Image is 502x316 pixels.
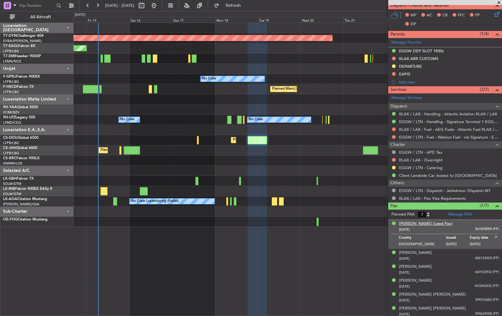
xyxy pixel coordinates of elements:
[399,196,466,201] a: KLAX / LAX - Pax Visa Requirements
[399,292,466,298] div: [PERSON_NAME] [PERSON_NAME]
[399,227,410,232] span: [DATE]
[7,12,67,22] button: All Aircraft
[390,203,397,210] span: Pax
[475,12,480,19] span: FP
[130,17,172,23] div: Sat 16
[399,71,410,77] div: EAPIS
[474,284,499,289] span: A53202432 (PP)
[3,192,21,196] a: EDLW/DTM
[3,156,40,160] a: CS-RRCFalcon 900LX
[3,90,19,94] a: LFPB/LBG
[343,17,386,23] div: Thu 21
[3,44,35,48] a: T7-EAGLFalcon 8X
[427,12,432,19] span: AC
[3,79,19,84] a: LFPB/LBG
[399,150,442,155] a: EGGW / LTN - APD Tax
[399,264,432,270] div: [PERSON_NAME]
[446,242,470,248] p: [DATE]
[390,141,405,148] span: Charter
[470,242,494,248] p: [DATE]
[120,115,134,124] div: No Crew
[105,3,134,8] span: [DATE] - [DATE]
[3,136,39,140] a: CS-DOUGlobal 6500
[16,15,65,19] span: All Aircraft
[391,211,415,218] label: Planned PAX
[87,17,130,23] div: Fri 15
[3,156,16,160] span: CS-RRC
[131,197,179,206] div: No Crew Luxembourg (Findel)
[446,236,470,242] p: Issued
[3,49,19,53] a: LFPB/LBG
[399,157,443,163] a: KLAX / LAX - Overnight
[480,202,489,209] span: (7/7)
[3,187,15,191] span: LX-INB
[399,270,410,275] span: [DATE]
[3,116,35,119] a: 9H-LPZLegacy 500
[3,181,21,186] a: EDLW/DTM
[386,17,429,23] div: Fri 22
[475,227,499,232] span: 561878059 (PP)
[301,17,344,23] div: Wed 20
[3,75,16,79] span: F-GPNJ
[3,151,19,156] a: LFPB/LBG
[220,3,246,8] span: Refresh
[3,110,19,115] a: FCBB/BZV
[399,284,410,289] span: [DATE]
[3,146,16,150] span: CS-JHH
[3,141,19,145] a: LFPB/LBG
[3,39,41,43] a: EVRA/[PERSON_NAME]
[480,31,489,37] span: (1/4)
[3,177,17,181] span: LX-GBH
[172,17,215,23] div: Sun 17
[3,59,21,64] a: LFMN/NCE
[3,161,22,166] a: DNMM/LOS
[211,1,248,11] button: Refresh
[391,95,422,101] a: Manage Services
[398,79,499,85] div: Add new
[3,218,18,221] span: OE-FOG
[399,173,497,178] a: Client Landside Car Access to [GEOGRAPHIC_DATA]
[458,12,465,19] span: FFC
[3,218,48,221] a: OE-FOGCitation Mustang
[399,256,410,261] span: [DATE]
[3,44,18,48] span: T7-EAGL
[215,17,258,23] div: Mon 18
[399,111,497,117] a: KLAX / LAX - Handling - Atlantic Aviation KLAX / LAX
[75,12,85,18] div: [DATE]
[390,2,449,9] span: Dispatch Checks and Weather
[3,34,44,38] a: T7-DYNChallenger 604
[399,242,446,248] p: [GEOGRAPHIC_DATA]
[233,135,330,145] div: Planned Maint [GEOGRAPHIC_DATA] ([GEOGRAPHIC_DATA])
[399,165,442,170] a: EGGW / LTN - Catering
[399,298,410,303] span: [DATE]
[390,31,405,38] span: Permits
[399,135,499,140] a: EGGW / LTN - Fuel - Weston Fuel - via Signature - EGGW/LTN
[411,12,416,19] span: MF
[3,75,40,79] a: F-GPNJFalcon 900EX
[202,74,216,83] div: No Crew
[475,270,499,275] span: 663152932 (PP)
[272,84,369,94] div: Planned Maint [GEOGRAPHIC_DATA] ([GEOGRAPHIC_DATA])
[399,56,438,61] div: KLAX ARR CUSTOMS
[3,202,40,207] a: [PERSON_NAME]/QSA
[399,127,499,132] a: KLAX / LAX - Fuel - AEG Fuels - Atlantic Fuel KLAX / LAX
[3,187,52,191] a: LX-INBFalcon 900EX EASy II
[391,40,421,46] a: Manage Permits
[3,85,17,89] span: F-HECD
[399,188,491,193] a: EGGW / LTN - Dispatch - JetAdvisor Dispatch MT
[3,197,17,201] span: LX-AOA
[399,305,466,312] div: [PERSON_NAME] [PERSON_NAME]
[399,64,422,69] div: DEPARTURE
[390,180,404,187] span: Others
[475,297,499,303] span: 599276683 (PP)
[399,119,499,124] a: EGGW / LTN - Handling - Signature Terminal 1 EGGW / LTN
[3,85,34,89] a: F-HECDFalcon 7X
[3,177,34,181] a: LX-GBHFalcon 7X
[399,278,432,284] div: [PERSON_NAME]
[3,105,38,109] a: 9H-YAAGlobal 5000
[442,12,448,19] span: CR
[390,86,406,93] span: Services
[399,48,444,53] div: EGGW DEP SLOT 1830z
[493,234,499,240] img: close
[390,103,407,110] span: Dispatch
